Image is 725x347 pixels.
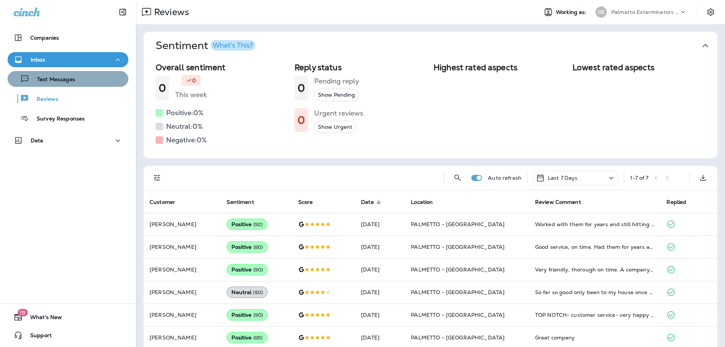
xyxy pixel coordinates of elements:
span: 19 [17,309,28,316]
span: Location [411,199,433,205]
span: PALMETTO - [GEOGRAPHIC_DATA] [411,266,504,273]
h5: Positive: 0 % [166,107,204,119]
h5: This week [175,89,207,101]
h2: Highest rated aspects [433,63,566,72]
div: Worked with them for years and still hitting 100%. professional, on-time and listen to our issues... [535,221,655,228]
p: [PERSON_NAME] [150,221,214,227]
span: Score [298,199,323,205]
button: Support [8,328,128,343]
div: TOP NOTCH- customer service- very happy with their service! [535,311,655,319]
span: PALMETTO - [GEOGRAPHIC_DATA] [411,289,504,296]
p: Reviews [151,6,189,18]
span: PALMETTO - [GEOGRAPHIC_DATA] [411,334,504,341]
span: Support [23,332,52,341]
span: ( 90 ) [253,267,263,273]
p: Palmetto Exterminators LLC [611,9,679,15]
span: Sentiment [227,199,254,205]
span: ( 60 ) [253,289,263,296]
div: 1 - 7 of 7 [630,175,648,181]
p: Survey Responses [29,116,85,123]
div: Great company [535,334,655,341]
button: Reviews [8,91,128,106]
span: Sentiment [227,199,264,205]
p: Auto refresh [488,175,521,181]
button: Collapse Sidebar [112,5,133,20]
button: 19What's New [8,310,128,325]
td: [DATE] [355,213,405,236]
span: Score [298,199,313,205]
h5: Urgent reviews [314,107,363,119]
span: PALMETTO - [GEOGRAPHIC_DATA] [411,221,504,228]
td: [DATE] [355,258,405,281]
span: Date [361,199,384,205]
button: Settings [704,5,717,19]
span: Review Comment [535,199,581,205]
div: Very friendly, thorough on time. A company I can trust. I highly recommend them. [535,266,655,273]
span: Replied [666,199,696,205]
span: ( 90 ) [253,312,263,318]
span: PALMETTO - [GEOGRAPHIC_DATA] [411,312,504,318]
td: [DATE] [355,281,405,304]
div: So far so good only been to my house once so we will see,still waiting on my free termite inspect... [535,288,655,296]
div: Positive [227,309,268,321]
p: Data [31,137,43,143]
button: Data [8,133,128,148]
span: ( 80 ) [253,244,263,250]
div: SentimentWhat's This? [143,60,717,158]
div: PE [595,6,607,18]
button: Search Reviews [450,170,465,185]
span: What's New [23,314,62,323]
button: Export as CSV [696,170,711,185]
button: What's This? [211,40,255,51]
h5: Negative: 0 % [166,134,207,146]
button: Survey Responses [8,110,128,126]
p: Companies [30,35,59,41]
span: Replied [666,199,686,205]
span: Customer [150,199,175,205]
span: ( 85 ) [253,335,263,341]
span: ( 92 ) [253,221,263,228]
p: [PERSON_NAME] [150,335,214,341]
h2: Overall sentiment [156,63,288,72]
div: Positive [227,219,267,230]
span: Review Comment [535,199,591,205]
p: [PERSON_NAME] [150,289,214,295]
span: PALMETTO - [GEOGRAPHIC_DATA] [411,244,504,250]
p: Text Messages [29,76,75,83]
h1: Sentiment [156,39,255,52]
h1: 0 [159,82,166,94]
h1: 0 [298,82,305,94]
button: Inbox [8,52,128,67]
button: Show Urgent [314,121,356,133]
button: Text Messages [8,71,128,87]
h2: Lowest rated aspects [572,63,705,72]
h5: Pending reply [314,75,359,87]
h2: Reply status [295,63,427,72]
p: Reviews [29,96,58,103]
div: Good service, on time. Had them for years and they do a good job for the price. [535,243,655,251]
h1: 0 [298,114,305,126]
p: Last 7 Days [548,175,578,181]
button: SentimentWhat's This? [150,32,723,60]
h5: Neutral: 0 % [166,120,203,133]
button: Filters [150,170,165,185]
div: Neutral [227,287,268,298]
p: [PERSON_NAME] [150,267,214,273]
td: [DATE] [355,304,405,326]
div: Positive [227,264,268,275]
p: [PERSON_NAME] [150,312,214,318]
div: Positive [227,241,268,253]
button: Show Pending [314,89,359,101]
span: Date [361,199,374,205]
button: Companies [8,30,128,45]
span: Customer [150,199,185,205]
p: 0 [192,77,196,84]
p: Inbox [31,57,45,63]
span: Working as: [556,9,588,15]
div: What's This? [213,42,253,49]
div: Positive [227,332,267,343]
span: Location [411,199,443,205]
p: [PERSON_NAME] [150,244,214,250]
td: [DATE] [355,236,405,258]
